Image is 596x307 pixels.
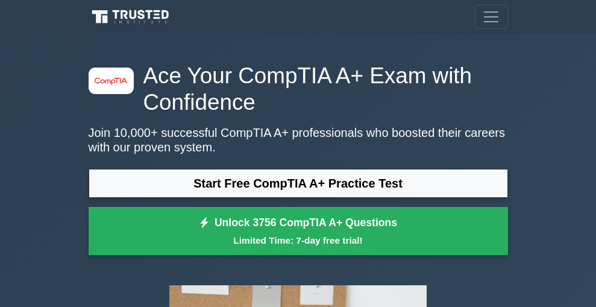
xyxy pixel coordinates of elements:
[89,125,508,154] p: Join 10,000+ successful CompTIA A+ professionals who boosted their careers with our proven system.
[104,233,493,247] small: Limited Time: 7-day free trial!
[89,169,508,198] a: Start Free CompTIA A+ Practice Test
[89,207,508,255] a: Unlock 3756 CompTIA A+ QuestionsLimited Time: 7-day free trial!
[474,5,508,29] button: Toggle navigation
[89,63,508,116] h1: Ace Your CompTIA A+ Exam with Confidence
